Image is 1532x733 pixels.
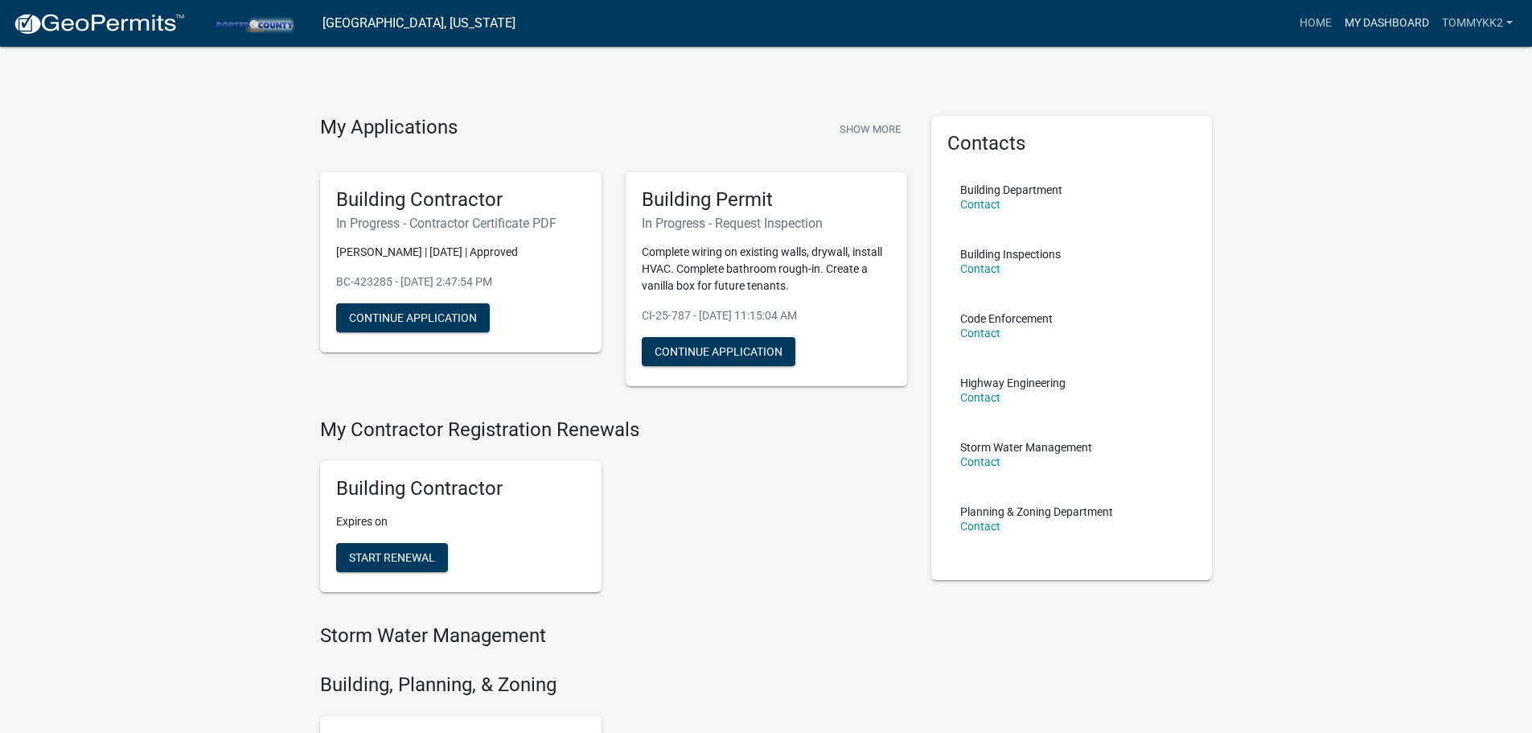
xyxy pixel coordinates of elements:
a: Home [1293,8,1338,39]
a: Contact [960,391,1000,404]
a: Contact [960,455,1000,468]
button: Continue Application [336,303,490,332]
button: Start Renewal [336,543,448,572]
p: BC-423285 - [DATE] 2:47:54 PM [336,274,585,290]
p: Expires on [336,513,585,530]
h5: Building Contractor [336,477,585,500]
a: Contact [960,520,1000,533]
h4: Building, Planning, & Zoning [320,673,907,697]
p: Complete wiring on existing walls, drywall, install HVAC. Complete bathroom rough-in. Create a va... [642,244,891,294]
h5: Building Permit [642,188,891,212]
p: Storm Water Management [960,442,1092,453]
wm-registration-list-section: My Contractor Registration Renewals [320,418,907,605]
a: Contact [960,327,1000,340]
p: Highway Engineering [960,377,1066,389]
img: Porter County, Indiana [198,12,310,34]
h5: Building Contractor [336,188,585,212]
p: [PERSON_NAME] | [DATE] | Approved [336,244,585,261]
p: Code Enforcement [960,313,1053,324]
a: tommykk2 [1435,8,1519,39]
p: Building Inspections [960,249,1061,260]
p: CI-25-787 - [DATE] 11:15:04 AM [642,307,891,324]
a: [GEOGRAPHIC_DATA], [US_STATE] [322,10,515,37]
h4: Storm Water Management [320,624,907,648]
a: My Dashboard [1338,8,1435,39]
h5: Contacts [947,132,1197,155]
h6: In Progress - Contractor Certificate PDF [336,216,585,231]
p: Planning & Zoning Department [960,506,1113,517]
p: Building Department [960,184,1062,196]
a: Contact [960,198,1000,211]
button: Show More [833,116,907,142]
span: Start Renewal [349,551,435,564]
h4: My Applications [320,116,458,140]
button: Continue Application [642,337,795,366]
h6: In Progress - Request Inspection [642,216,891,231]
h4: My Contractor Registration Renewals [320,418,907,442]
a: Contact [960,262,1000,275]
